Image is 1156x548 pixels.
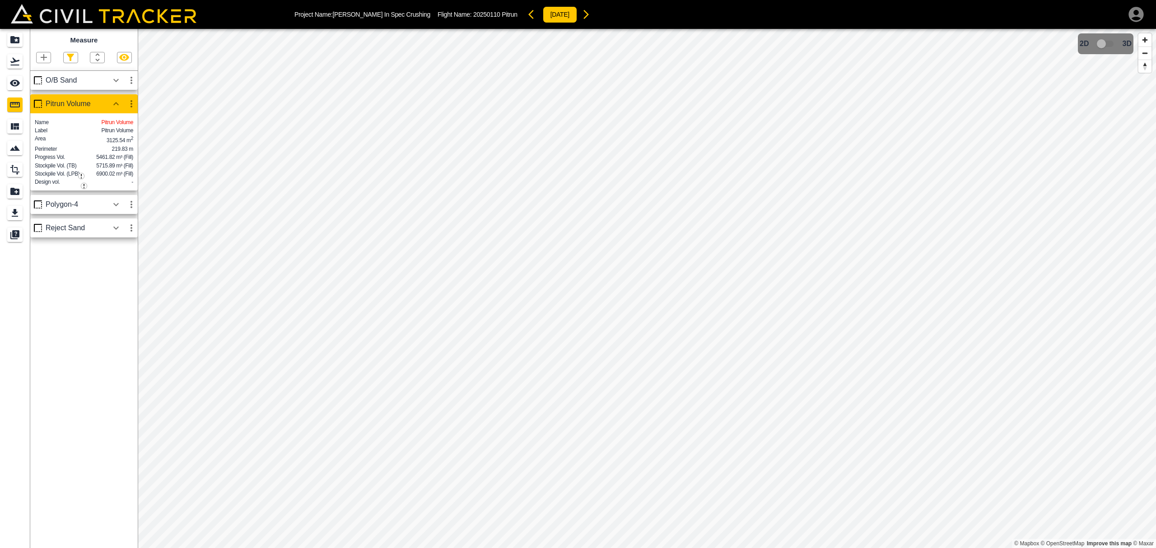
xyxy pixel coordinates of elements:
[1080,40,1089,48] span: 2D
[1138,46,1151,60] button: Zoom out
[438,11,517,18] p: Flight Name:
[11,4,196,23] img: Civil Tracker
[1133,540,1154,547] a: Maxar
[1014,540,1039,547] a: Mapbox
[1138,60,1151,73] button: Reset bearing to north
[543,6,577,23] button: [DATE]
[473,11,517,18] span: 20250110 Pitrun
[1123,40,1132,48] span: 3D
[1138,33,1151,46] button: Zoom in
[294,11,430,18] p: Project Name: [PERSON_NAME] In Spec Crushing
[1041,540,1085,547] a: OpenStreetMap
[1093,35,1119,52] span: 3D model not uploaded yet
[1087,540,1132,547] a: Map feedback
